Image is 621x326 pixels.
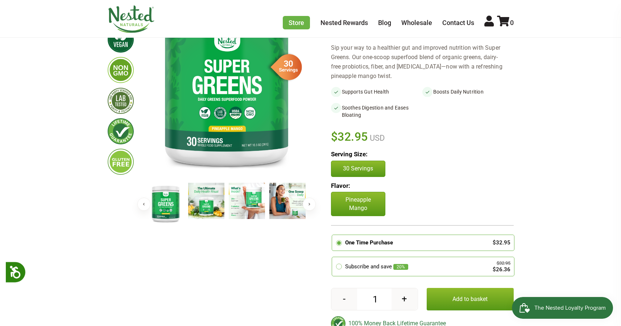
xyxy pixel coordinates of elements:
[108,5,155,33] img: Nested Naturals
[108,26,134,53] img: vegan
[392,288,417,310] button: +
[512,297,614,319] iframe: Button to open loyalty program pop-up
[331,161,385,177] button: 30 Servings
[331,87,422,97] li: Supports Gut Health
[368,133,385,143] span: USD
[108,149,134,175] img: glutenfree
[497,19,514,26] a: 0
[331,192,385,216] p: Pineapple Mango
[442,19,474,26] a: Contact Us
[401,19,432,26] a: Wholesale
[331,150,368,158] b: Serving Size:
[148,183,184,224] img: Super Greens - Pineapple Mango
[108,88,134,114] img: thirdpartytested
[108,57,134,83] img: gmofree
[331,43,514,81] div: Sip your way to a healthier gut and improved nutrition with Super Greens. Our one-scoop superfood...
[378,19,391,26] a: Blog
[331,103,422,120] li: Soothes Digestion and Eases Bloating
[331,182,350,189] b: Flavor:
[339,165,378,173] p: 30 Servings
[108,118,134,144] img: lifetimeguarantee
[269,183,306,219] img: Super Greens - Pineapple Mango
[331,288,357,310] button: -
[283,16,310,29] a: Store
[266,51,302,83] img: sg-servings-30.png
[303,198,316,211] button: Next
[422,87,514,97] li: Boosts Daily Nutrition
[188,183,224,219] img: Super Greens - Pineapple Mango
[331,129,368,145] span: $32.95
[229,183,265,219] img: Super Greens - Pineapple Mango
[427,288,514,310] button: Add to basket
[510,19,514,26] span: 0
[137,198,150,211] button: Previous
[320,19,368,26] a: Nested Rewards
